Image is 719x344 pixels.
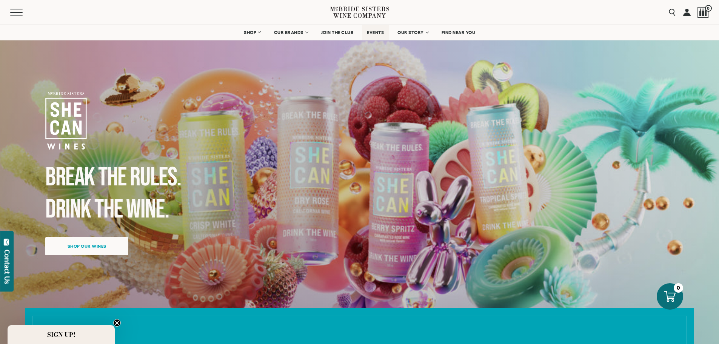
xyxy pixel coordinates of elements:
[130,162,181,193] span: Rules.
[244,30,257,35] span: SHOP
[98,162,126,193] span: the
[8,325,115,344] div: SIGN UP!Close teaser
[45,237,128,255] a: Shop our wines
[393,25,433,40] a: OUR STORY
[442,30,476,35] span: FIND NEAR YOU
[10,9,37,16] button: Mobile Menu Trigger
[316,25,359,40] a: JOIN THE CLUB
[437,25,480,40] a: FIND NEAR YOU
[45,162,95,193] span: Break
[94,194,123,225] span: the
[321,30,354,35] span: JOIN THE CLUB
[269,25,313,40] a: OUR BRANDS
[367,30,384,35] span: EVENTS
[45,194,91,225] span: Drink
[705,5,712,12] span: 0
[126,194,169,225] span: Wine.
[239,25,265,40] a: SHOP
[54,239,120,253] span: Shop our wines
[397,30,424,35] span: OUR STORY
[3,250,11,284] div: Contact Us
[47,330,75,339] span: SIGN UP!
[362,25,389,40] a: EVENTS
[113,319,121,327] button: Close teaser
[274,30,303,35] span: OUR BRANDS
[674,283,683,293] div: 0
